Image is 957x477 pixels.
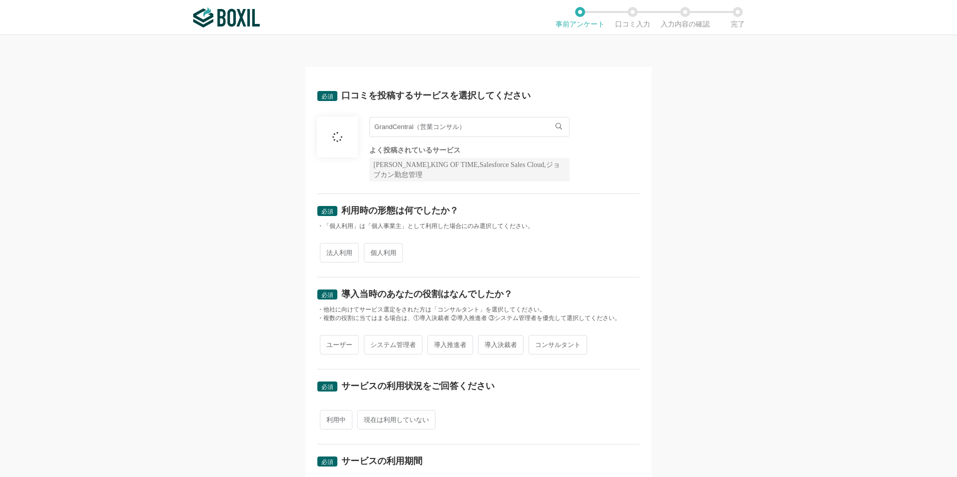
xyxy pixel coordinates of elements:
[478,335,524,354] span: 導入決裁者
[341,381,495,390] div: サービスの利用状況をご回答ください
[321,458,333,465] span: 必須
[317,314,640,322] div: ・複数の役割に当てはまる場合は、①導入決裁者 ②導入推進者 ③システム管理者を優先して選択してください。
[341,289,513,298] div: 導入当時のあなたの役割はなんでしたか？
[317,305,640,314] div: ・他社に向けてサービス選定をされた方は「コンサルタント」を選択してください。
[554,7,606,28] li: 事前アンケート
[357,410,435,429] span: 現在は利用していない
[711,7,764,28] li: 完了
[341,91,531,100] div: 口コミを投稿するサービスを選択してください
[369,158,570,181] div: [PERSON_NAME],KING OF TIME,Salesforce Sales Cloud,ジョブカン勤怠管理
[320,243,359,262] span: 法人利用
[369,147,570,154] div: よく投稿されているサービス
[193,7,260,27] img: ボクシルSaaS_ロゴ
[321,291,333,298] span: 必須
[341,456,422,465] div: サービスの利用期間
[364,243,403,262] span: 個人利用
[364,335,422,354] span: システム管理者
[320,335,359,354] span: ユーザー
[341,206,458,215] div: 利用時の形態は何でしたか？
[606,7,659,28] li: 口コミ入力
[321,383,333,390] span: 必須
[317,222,640,230] div: ・「個人利用」は「個人事業主」として利用した場合にのみ選択してください。
[659,7,711,28] li: 入力内容の確認
[529,335,587,354] span: コンサルタント
[321,208,333,215] span: 必須
[427,335,473,354] span: 導入推進者
[320,410,352,429] span: 利用中
[321,93,333,100] span: 必須
[369,117,570,137] input: サービス名で検索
